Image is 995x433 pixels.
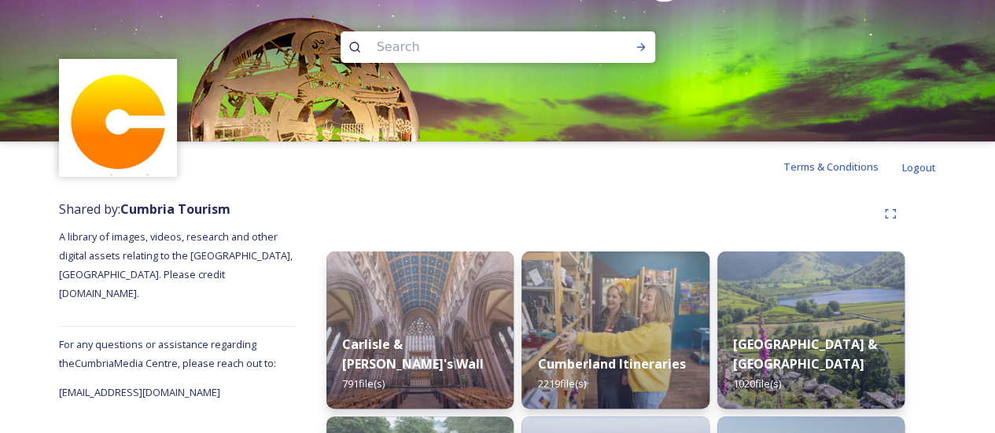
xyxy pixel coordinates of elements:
strong: [GEOGRAPHIC_DATA] & [GEOGRAPHIC_DATA] [733,336,877,372]
span: [EMAIL_ADDRESS][DOMAIN_NAME] [59,385,220,399]
img: 8ef860cd-d990-4a0f-92be-bf1f23904a73.jpg [521,251,709,409]
span: For any questions or assistance regarding the Cumbria Media Centre, please reach out to: [59,337,276,370]
span: Shared by: [59,200,230,218]
span: 2219 file(s) [537,376,585,391]
input: Search [369,30,584,64]
strong: Carlisle & [PERSON_NAME]'s Wall [342,336,484,372]
a: Terms & Conditions [783,157,902,176]
strong: Cumbria Tourism [120,200,230,218]
img: Hartsop-222.jpg [717,251,905,409]
span: A library of images, videos, research and other digital assets relating to the [GEOGRAPHIC_DATA],... [59,229,295,300]
img: images.jpg [61,61,175,175]
span: Logout [902,160,936,174]
span: Terms & Conditions [783,160,879,174]
span: 1020 file(s) [733,376,781,391]
strong: Cumberland Itineraries [537,355,685,372]
span: 791 file(s) [342,376,385,391]
img: Carlisle-couple-176.jpg [326,251,514,409]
